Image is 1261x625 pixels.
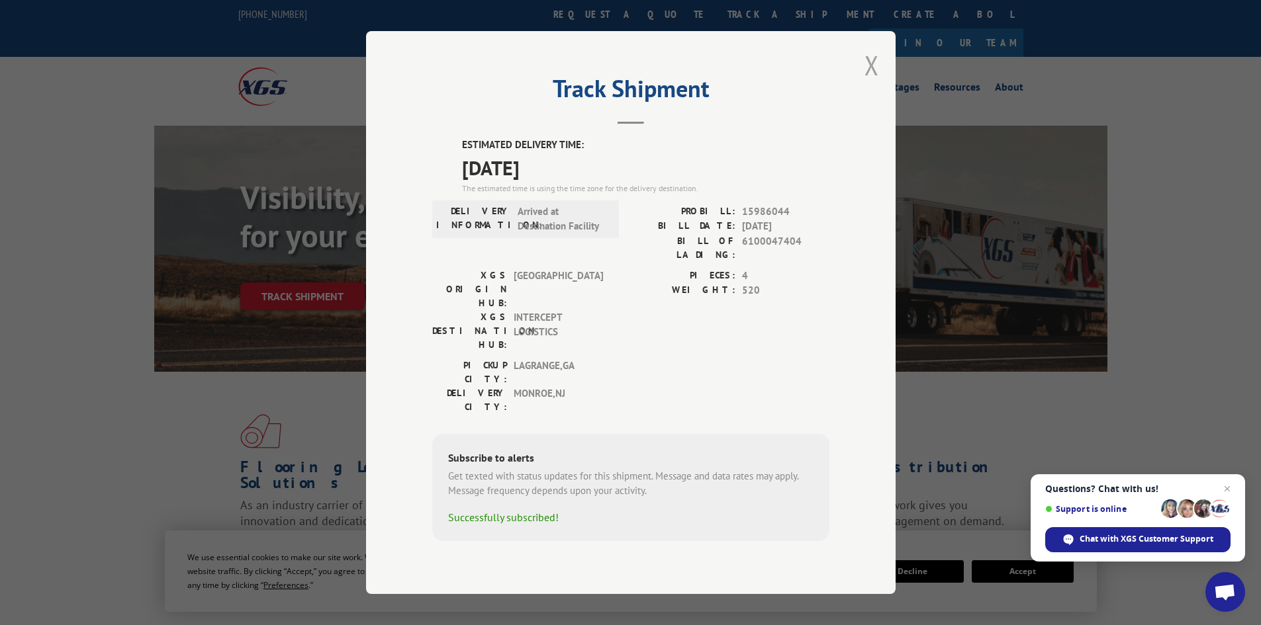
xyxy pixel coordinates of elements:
label: BILL DATE: [631,219,735,234]
span: 6100047404 [742,234,829,262]
div: Subscribe to alerts [448,450,814,469]
span: [GEOGRAPHIC_DATA] [514,269,603,310]
div: Get texted with status updates for this shipment. Message and data rates may apply. Message frequ... [448,469,814,499]
h2: Track Shipment [432,79,829,104]
div: The estimated time is using the time zone for the delivery destination. [462,183,829,194]
label: DELIVERY CITY: [432,386,507,414]
span: MONROE , NJ [514,386,603,414]
span: LAGRANGE , GA [514,358,603,386]
label: WEIGHT: [631,283,735,298]
span: Chat with XGS Customer Support [1080,533,1213,545]
span: Close chat [1219,481,1235,497]
label: XGS DESTINATION HUB: [432,310,507,352]
span: 4 [742,269,829,284]
button: Close modal [864,48,879,83]
label: PROBILL: [631,204,735,220]
span: Questions? Chat with us! [1045,483,1231,494]
label: BILL OF LADING: [631,234,735,262]
span: 15986044 [742,204,829,220]
span: INTERCEPT LOGISTICS [514,310,603,352]
div: Open chat [1205,572,1245,612]
label: DELIVERY INFORMATION: [436,204,511,234]
label: ESTIMATED DELIVERY TIME: [462,138,829,153]
span: 520 [742,283,829,298]
span: Arrived at Destination Facility [518,204,607,234]
div: Successfully subscribed! [448,509,814,525]
label: PIECES: [631,269,735,284]
div: Chat with XGS Customer Support [1045,527,1231,552]
label: PICKUP CITY: [432,358,507,386]
span: Support is online [1045,504,1156,514]
span: [DATE] [742,219,829,234]
span: [DATE] [462,153,829,183]
label: XGS ORIGIN HUB: [432,269,507,310]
